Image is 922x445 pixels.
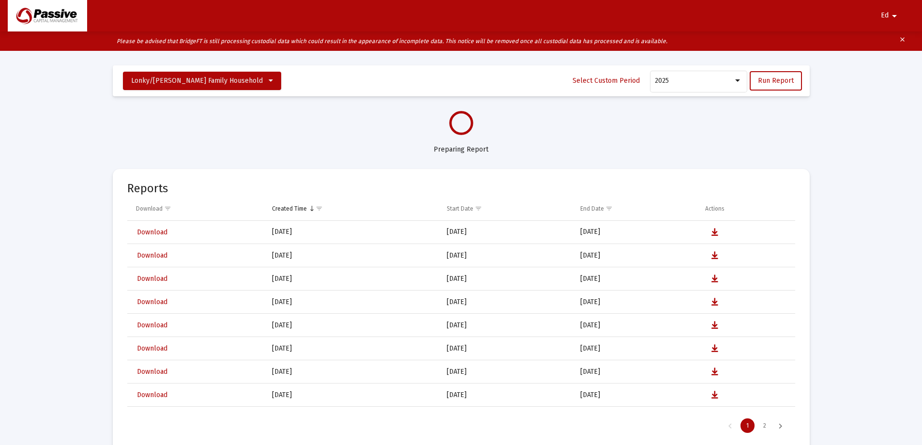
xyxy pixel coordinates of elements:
[272,297,433,307] div: [DATE]
[440,407,573,430] td: [DATE]
[722,418,738,433] div: Previous Page
[440,384,573,407] td: [DATE]
[113,135,810,154] div: Preparing Report
[574,384,698,407] td: [DATE]
[698,197,795,220] td: Column Actions
[127,412,795,439] div: Page Navigation
[574,360,698,384] td: [DATE]
[757,418,772,433] div: Page 2
[123,72,281,90] button: Lonky/[PERSON_NAME] Family Household
[574,291,698,314] td: [DATE]
[272,321,433,330] div: [DATE]
[137,298,167,306] span: Download
[750,71,802,91] button: Run Report
[164,205,171,212] span: Show filter options for column 'Download'
[117,38,667,45] i: Please be advised that BridgeFT is still processing custodial data which could result in the appe...
[131,77,263,85] span: Lonky/[PERSON_NAME] Family Household
[127,184,168,193] mat-card-title: Reports
[899,34,906,48] mat-icon: clear
[272,390,433,400] div: [DATE]
[137,228,167,236] span: Download
[574,337,698,360] td: [DATE]
[440,314,573,337] td: [DATE]
[440,337,573,360] td: [DATE]
[440,291,573,314] td: [DATE]
[758,77,794,85] span: Run Report
[741,418,755,433] div: Page 1
[272,367,433,377] div: [DATE]
[316,205,323,212] span: Show filter options for column 'Created Time'
[440,360,573,384] td: [DATE]
[440,267,573,291] td: [DATE]
[265,197,440,220] td: Column Created Time
[574,221,698,244] td: [DATE]
[127,197,795,439] div: Data grid
[440,221,573,244] td: [DATE]
[272,274,433,284] div: [DATE]
[447,205,473,213] div: Start Date
[272,251,433,261] div: [DATE]
[655,77,669,85] span: 2025
[15,6,80,26] img: Dashboard
[772,418,788,433] div: Next Page
[136,205,163,213] div: Download
[574,407,698,430] td: [DATE]
[137,391,167,399] span: Download
[605,205,613,212] span: Show filter options for column 'End Date'
[137,251,167,260] span: Download
[574,197,698,220] td: Column End Date
[137,368,167,376] span: Download
[869,6,912,25] button: Ed
[137,275,167,283] span: Download
[580,205,604,213] div: End Date
[272,344,433,353] div: [DATE]
[889,6,900,26] mat-icon: arrow_drop_down
[475,205,482,212] span: Show filter options for column 'Start Date'
[574,244,698,267] td: [DATE]
[573,77,640,85] span: Select Custom Period
[127,197,266,220] td: Column Download
[272,227,433,237] div: [DATE]
[574,314,698,337] td: [DATE]
[137,344,167,353] span: Download
[272,205,307,213] div: Created Time
[881,12,889,20] span: Ed
[705,205,725,213] div: Actions
[440,244,573,267] td: [DATE]
[137,321,167,329] span: Download
[574,267,698,291] td: [DATE]
[440,197,573,220] td: Column Start Date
